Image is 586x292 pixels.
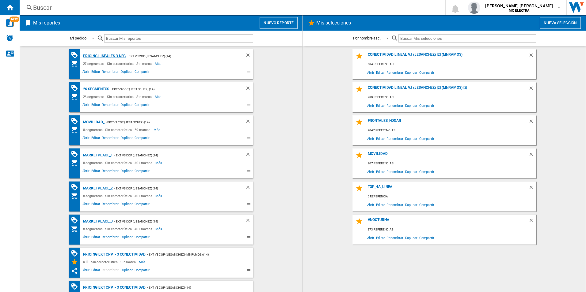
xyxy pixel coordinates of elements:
span: Abrir [82,135,91,142]
span: Compartir [418,101,435,110]
div: Mi pedido [70,36,86,40]
div: Borrar [528,218,536,226]
span: Abrir [366,234,375,242]
span: Abrir [366,68,375,77]
span: Compartir [418,167,435,176]
div: Buscar [33,3,429,12]
span: Renombrar [386,101,404,110]
span: Duplicar [404,68,418,77]
div: Mis Selecciones [71,258,82,266]
span: Compartir [134,201,150,208]
span: Duplicar [120,234,134,241]
ng-md-icon: Este reporte se ha compartido contigo [71,267,78,275]
span: Editar [90,234,101,241]
div: 26 segmentos [82,85,109,93]
span: Duplicar [404,101,418,110]
div: Mi colección [71,126,82,133]
img: alerts-logo.svg [6,34,13,42]
div: Pricing EKT CPP > $ Conectividad [82,284,146,291]
span: Más [154,126,161,133]
div: - EKT vs Cop (jesanchez) (14) [105,118,233,126]
div: 26 segmentos - Sin característica - Sin marca [82,93,155,100]
span: Más [155,225,163,233]
span: Abrir [82,234,91,241]
div: Pricing EKT CPP > $ Conectividad [82,251,146,258]
span: Compartir [134,135,150,142]
div: Borrar [245,152,253,159]
div: MARKETPLACE_3 [82,218,113,225]
span: Duplicar [404,167,418,176]
div: Matriz de PROMOCIONES [71,283,82,290]
span: Editar [375,68,386,77]
div: MARKETPLACE_2 [82,185,113,192]
span: Renombrar [101,135,119,142]
span: NEW [10,17,19,22]
div: Mi colección [71,192,82,200]
div: Matriz de PROMOCIONES [71,217,82,224]
button: Nuevo reporte [260,17,298,29]
div: Conectividad Lineal vj (jesanchez) [2] (mnramos) [366,52,528,61]
div: Borrar [528,118,536,127]
span: Renombrar [101,201,119,208]
div: Matriz de PROMOCIONES [71,184,82,191]
div: - EKT vs Cop (jesanchez) (14) [113,152,233,159]
button: Nueva selección [540,17,581,29]
span: Renombrar [101,267,119,275]
span: Renombrar [386,234,404,242]
div: 684 referencias [366,61,536,68]
div: MOVILIDAD_ [82,118,105,126]
div: 207 referencias [366,160,536,167]
span: Compartir [418,234,435,242]
div: null - Sin característica - Sin marca [82,258,139,266]
span: Editar [375,200,386,209]
input: Buscar Mis selecciones [398,34,536,43]
div: Pricing lineales 3 neg [82,52,126,60]
span: Compartir [134,267,150,275]
div: Borrar [245,185,253,192]
span: Abrir [366,167,375,176]
span: Más [155,192,163,200]
div: Conectividad Lineal vj (jesanchez) [2] (mnramos) [2] [366,85,528,94]
span: Abrir [82,168,91,175]
span: Compartir [134,69,150,76]
span: Duplicar [120,267,134,275]
div: Mi colección [71,159,82,167]
span: Abrir [82,102,91,109]
div: Borrar [245,118,253,126]
span: Editar [375,234,386,242]
span: [PERSON_NAME] [PERSON_NAME] [485,3,553,9]
span: Duplicar [120,135,134,142]
div: 8 segmentos - Sin característica - 59 marcas [82,126,154,133]
div: FRONTALES_HOGAR [366,118,528,127]
div: Borrar [528,185,536,193]
span: Editar [375,134,386,143]
span: Renombrar [386,68,404,77]
div: Borrar [528,52,536,61]
span: Editar [90,168,101,175]
div: 8 segmentos - Sin característica - 401 marcas [82,225,156,233]
span: Compartir [134,234,150,241]
div: Borrar [528,152,536,160]
span: Duplicar [120,102,134,109]
span: Editar [90,102,101,109]
span: Más [155,159,163,167]
span: Duplicar [404,200,418,209]
h2: Mis reportes [32,17,61,29]
span: Editar [90,267,101,275]
div: MARKETPLACE_1 [82,152,113,159]
div: Mi colección [71,60,82,67]
div: Borrar [245,85,253,93]
div: Mi colección [71,225,82,233]
img: wise-card.svg [6,19,14,27]
div: 0 referencia [366,193,536,200]
span: Compartir [418,134,435,143]
div: Matriz de PROMOCIONES [71,118,82,125]
div: 27 segmentos - Sin característica - Sin marca [82,60,155,67]
span: Duplicar [120,168,134,175]
div: Matriz de PROMOCIONES [71,250,82,257]
span: Duplicar [404,234,418,242]
div: Borrar [245,218,253,225]
span: Editar [90,135,101,142]
span: Editar [375,167,386,176]
div: - EKT vs Cop (jesanchez) (14) [146,284,241,291]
